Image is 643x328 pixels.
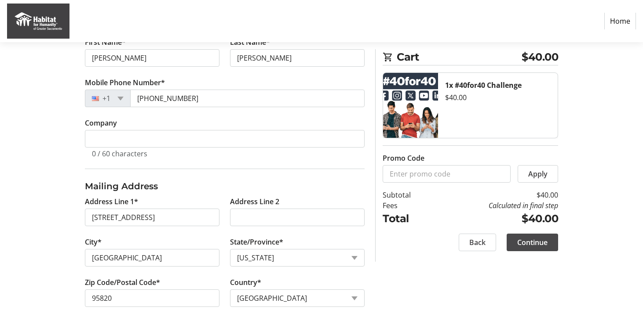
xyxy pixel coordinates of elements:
input: Zip or Postal Code [85,289,219,307]
td: Fees [383,200,433,211]
span: Apply [528,169,548,179]
label: Last Name* [230,37,270,47]
td: Total [383,211,433,227]
a: Home [604,13,636,29]
span: Continue [517,237,548,248]
label: Country* [230,277,261,288]
label: Address Line 2 [230,196,279,207]
label: State/Province* [230,237,283,247]
img: Habitat for Humanity of Greater Sacramento's Logo [7,4,69,39]
label: First Name* [85,37,126,47]
tr-character-limit: 0 / 60 characters [92,149,147,159]
div: $40.00 [445,92,551,103]
label: Zip Code/Postal Code* [85,277,160,288]
td: Calculated in final step [433,200,558,211]
td: $40.00 [433,190,558,200]
input: Enter promo code [383,165,511,183]
span: Cart [397,49,522,65]
input: City [85,249,219,267]
td: $40.00 [433,211,558,227]
label: Promo Code [383,153,424,163]
strong: 1x #40for40 Challenge [445,80,522,90]
label: Company [85,118,117,128]
span: $40.00 [522,49,558,65]
input: Address [85,209,219,226]
img: #40for40 Challenge [383,73,438,138]
button: Continue [507,234,558,251]
span: Back [469,237,486,248]
button: Back [459,234,496,251]
h3: Mailing Address [85,180,365,193]
label: Address Line 1* [85,196,138,207]
label: City* [85,237,102,247]
label: Mobile Phone Number* [85,77,165,88]
td: Subtotal [383,190,433,200]
button: Apply [518,165,558,183]
input: (201) 555-0123 [130,90,365,107]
